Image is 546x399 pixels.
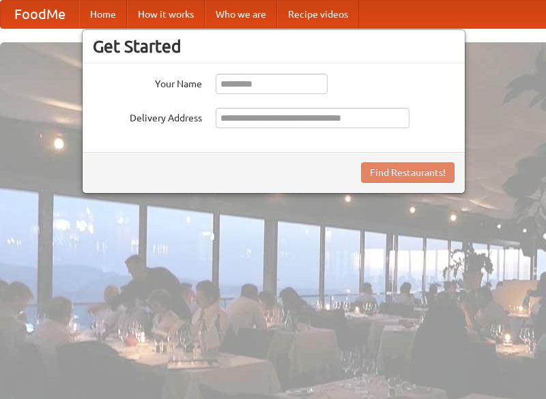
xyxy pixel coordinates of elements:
label: Delivery Address [93,108,202,125]
a: Recipe videos [277,1,359,28]
a: FoodMe [1,1,79,28]
a: Who we are [205,1,277,28]
button: Find Restaurants! [361,162,455,183]
label: Your Name [93,74,202,91]
a: How it works [127,1,205,28]
a: Home [79,1,127,28]
h3: Get Started [93,36,455,57]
